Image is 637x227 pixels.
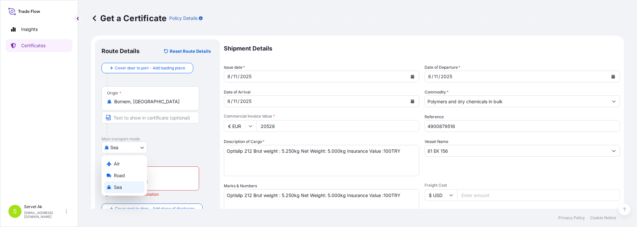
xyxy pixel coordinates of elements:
p: Policy Details [169,15,197,21]
span: Air [114,161,120,167]
p: Get a Certificate [91,13,167,23]
span: Road [114,172,125,179]
div: Select transport [102,155,147,196]
span: Sea [114,184,122,191]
